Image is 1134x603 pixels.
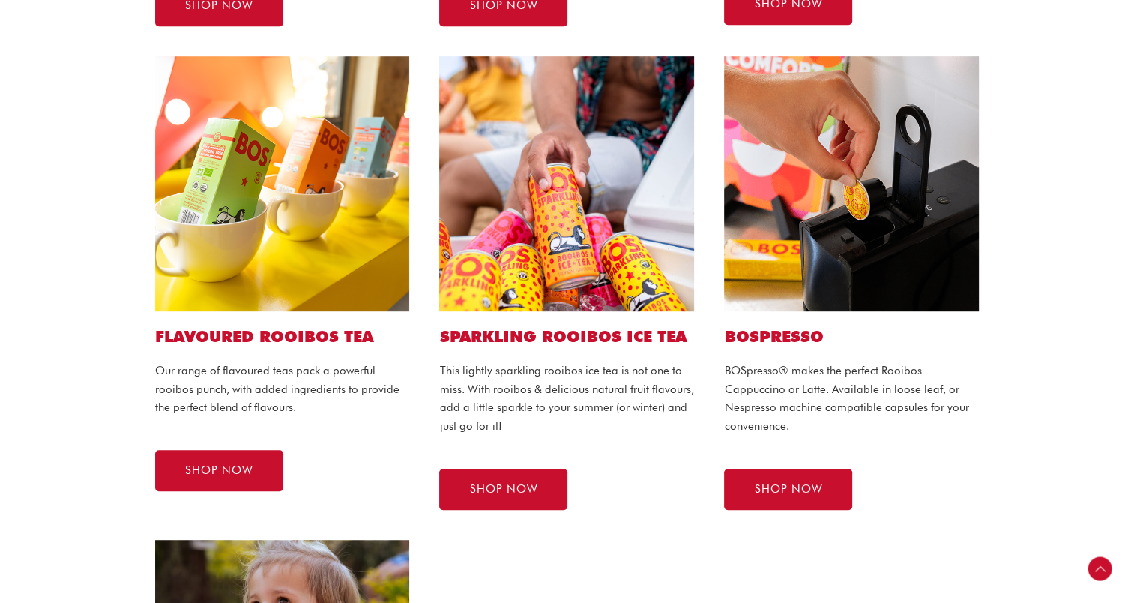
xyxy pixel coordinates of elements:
[155,450,283,491] a: SHOP NOW
[724,326,979,346] h2: BOSPRESSO
[439,469,567,510] a: SHOP NOW
[155,361,410,417] p: Our range of flavoured teas pack a powerful rooibos punch, with added ingredients to provide the ...
[439,326,694,346] h2: SPARKLING ROOIBOS ICE TEA
[155,326,410,346] h2: Flavoured ROOIBOS TEA
[439,361,694,436] p: This lightly sparkling rooibos ice tea is not one to miss. With rooibos & delicious natural fruit...
[724,361,979,436] p: BOSpresso® makes the perfect Rooibos Cappuccino or Latte. Available in loose leaf, or Nespresso m...
[469,484,537,495] span: SHOP NOW
[724,469,852,510] a: SHOP NOW
[185,465,253,476] span: SHOP NOW
[754,484,822,495] span: SHOP NOW
[724,56,979,311] img: bospresso capsule website1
